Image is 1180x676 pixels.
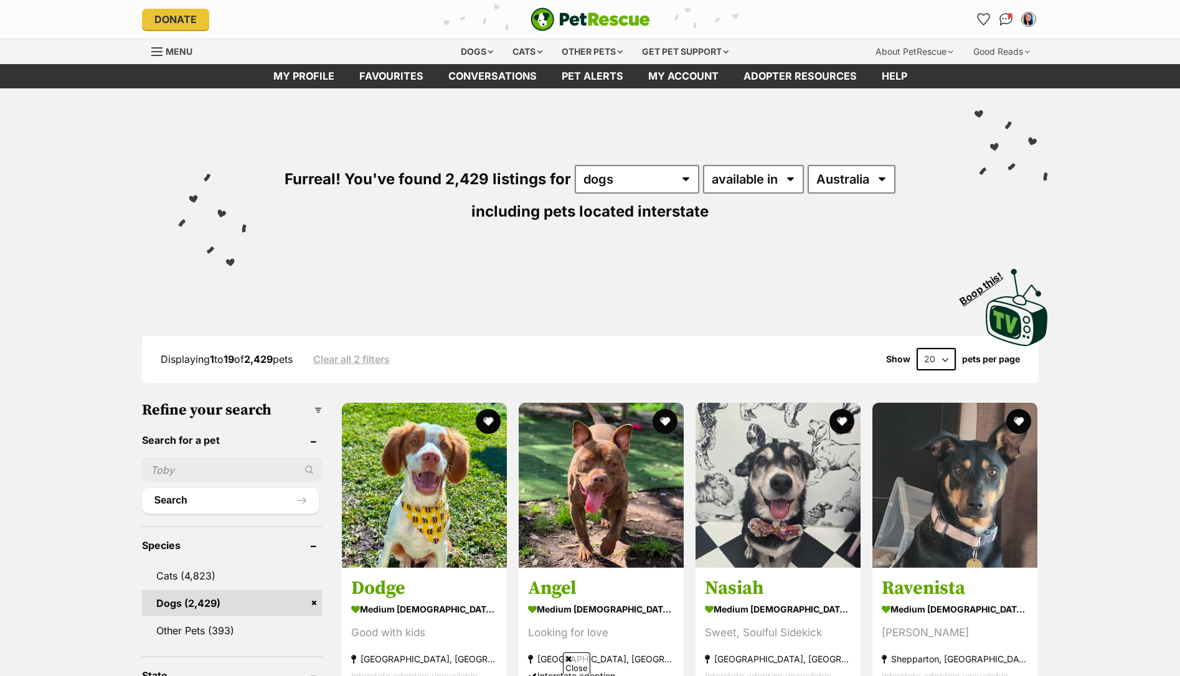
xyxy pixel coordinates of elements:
[531,7,650,31] a: PetRescue
[1006,409,1031,434] button: favourite
[351,625,498,642] div: Good with kids
[705,651,851,668] strong: [GEOGRAPHIC_DATA], [GEOGRAPHIC_DATA]
[224,353,234,365] strong: 19
[974,9,1039,29] ul: Account quick links
[869,64,920,88] a: Help
[528,577,674,601] h3: Angel
[965,39,1039,64] div: Good Reads
[342,403,507,568] img: Dodge - Brittany Dog
[974,9,994,29] a: Favourites
[563,652,590,674] span: Close
[351,601,498,619] strong: medium [DEMOGRAPHIC_DATA] Dog
[244,353,273,365] strong: 2,429
[549,64,636,88] a: Pet alerts
[151,39,201,62] a: Menu
[142,617,322,644] a: Other Pets (393)
[504,39,551,64] div: Cats
[653,409,677,434] button: favourite
[313,354,390,365] a: Clear all 2 filters
[996,9,1016,29] a: Conversations
[142,590,322,616] a: Dogs (2,429)
[528,651,674,668] strong: [GEOGRAPHIC_DATA], [GEOGRAPHIC_DATA]
[1022,13,1035,26] img: SY Ho profile pic
[829,409,854,434] button: favourite
[731,64,869,88] a: Adopter resources
[471,202,709,220] span: including pets located interstate
[633,39,737,64] div: Get pet support
[142,458,322,482] input: Toby
[166,46,192,57] span: Menu
[872,403,1037,568] img: Ravenista - Australian Kelpie Dog
[142,488,319,513] button: Search
[882,601,1028,619] strong: medium [DEMOGRAPHIC_DATA] Dog
[285,170,571,188] span: Furreal! You've found 2,429 listings for
[347,64,436,88] a: Favourites
[142,563,322,589] a: Cats (4,823)
[476,409,501,434] button: favourite
[351,651,498,668] strong: [GEOGRAPHIC_DATA], [GEOGRAPHIC_DATA]
[986,258,1048,349] a: Boop this!
[696,403,861,568] img: Nasiah - Australian Kelpie x Alaskan Husky Dog
[636,64,731,88] a: My account
[882,651,1028,668] strong: Shepparton, [GEOGRAPHIC_DATA]
[142,401,322,419] h3: Refine your search
[142,540,322,551] header: Species
[999,13,1012,26] img: chat-41dd97257d64d25036548639549fe6c8038ab92f7586957e7f3b1b290dea8141.svg
[882,625,1028,642] div: [PERSON_NAME]
[1019,9,1039,29] button: My account
[886,354,910,364] span: Show
[142,434,322,446] header: Search for a pet
[528,601,674,619] strong: medium [DEMOGRAPHIC_DATA] Dog
[519,403,684,568] img: Angel - American Staffordshire Terrier Dog
[957,262,1014,307] span: Boop this!
[436,64,549,88] a: conversations
[705,625,851,642] div: Sweet, Soulful Sidekick
[882,577,1028,601] h3: Ravenista
[161,353,293,365] span: Displaying to of pets
[986,269,1048,346] img: PetRescue TV logo
[142,9,209,30] a: Donate
[351,577,498,601] h3: Dodge
[452,39,502,64] div: Dogs
[528,625,674,642] div: Looking for love
[705,601,851,619] strong: medium [DEMOGRAPHIC_DATA] Dog
[962,354,1020,364] label: pets per page
[705,577,851,601] h3: Nasiah
[261,64,347,88] a: My profile
[867,39,962,64] div: About PetRescue
[553,39,631,64] div: Other pets
[210,353,214,365] strong: 1
[531,7,650,31] img: logo-e224e6f780fb5917bec1dbf3a21bbac754714ae5b6737aabdf751b685950b380.svg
